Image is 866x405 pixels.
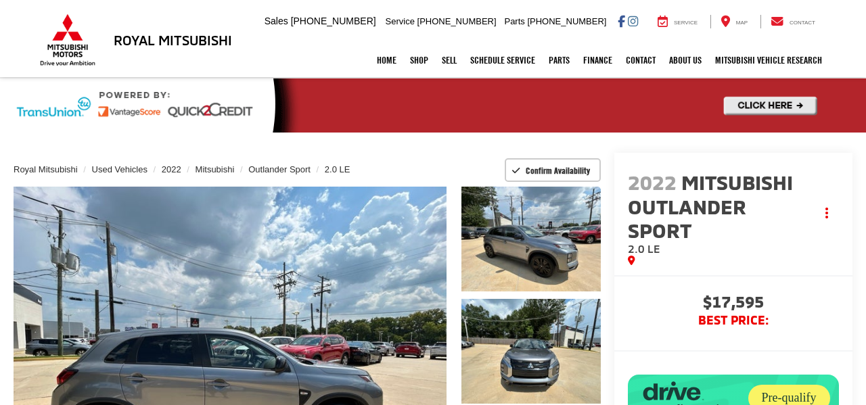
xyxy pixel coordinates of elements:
[196,164,235,174] a: Mitsubishi
[435,43,463,77] a: Sell
[628,314,839,327] span: BEST PRICE:
[37,14,98,66] img: Mitsubishi
[403,43,435,77] a: Shop
[628,242,660,255] span: 2.0 LE
[815,201,839,225] button: Actions
[505,158,601,182] button: Confirm Availability
[504,16,524,26] span: Parts
[527,16,606,26] span: [PHONE_NUMBER]
[619,43,662,77] a: Contact
[674,20,698,26] span: Service
[248,164,311,174] a: Outlander Sport
[370,43,403,77] a: Home
[162,164,181,174] a: 2022
[526,165,590,176] span: Confirm Availability
[291,16,376,26] span: [PHONE_NUMBER]
[463,43,542,77] a: Schedule Service: Opens in a new tab
[417,16,497,26] span: [PHONE_NUMBER]
[628,293,839,314] span: $17,595
[760,15,825,28] a: Contact
[542,43,576,77] a: Parts: Opens in a new tab
[265,16,288,26] span: Sales
[790,20,815,26] span: Contact
[708,43,829,77] a: Mitsubishi Vehicle Research
[647,15,708,28] a: Service
[825,208,828,218] span: dropdown dots
[576,43,619,77] a: Finance
[459,186,602,293] img: 2022 Mitsubishi Outlander Sport 2.0 LE
[736,20,748,26] span: Map
[662,43,708,77] a: About Us
[92,164,147,174] a: Used Vehicles
[461,299,601,404] a: Expand Photo 2
[628,170,677,194] span: 2022
[14,164,78,174] a: Royal Mitsubishi
[325,164,350,174] a: 2.0 LE
[459,297,602,404] img: 2022 Mitsubishi Outlander Sport 2.0 LE
[114,32,232,47] h3: Royal Mitsubishi
[628,170,793,241] span: Mitsubishi Outlander Sport
[628,16,638,26] a: Instagram: Click to visit our Instagram page
[710,15,758,28] a: Map
[618,16,625,26] a: Facebook: Click to visit our Facebook page
[386,16,415,26] span: Service
[461,187,601,291] a: Expand Photo 1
